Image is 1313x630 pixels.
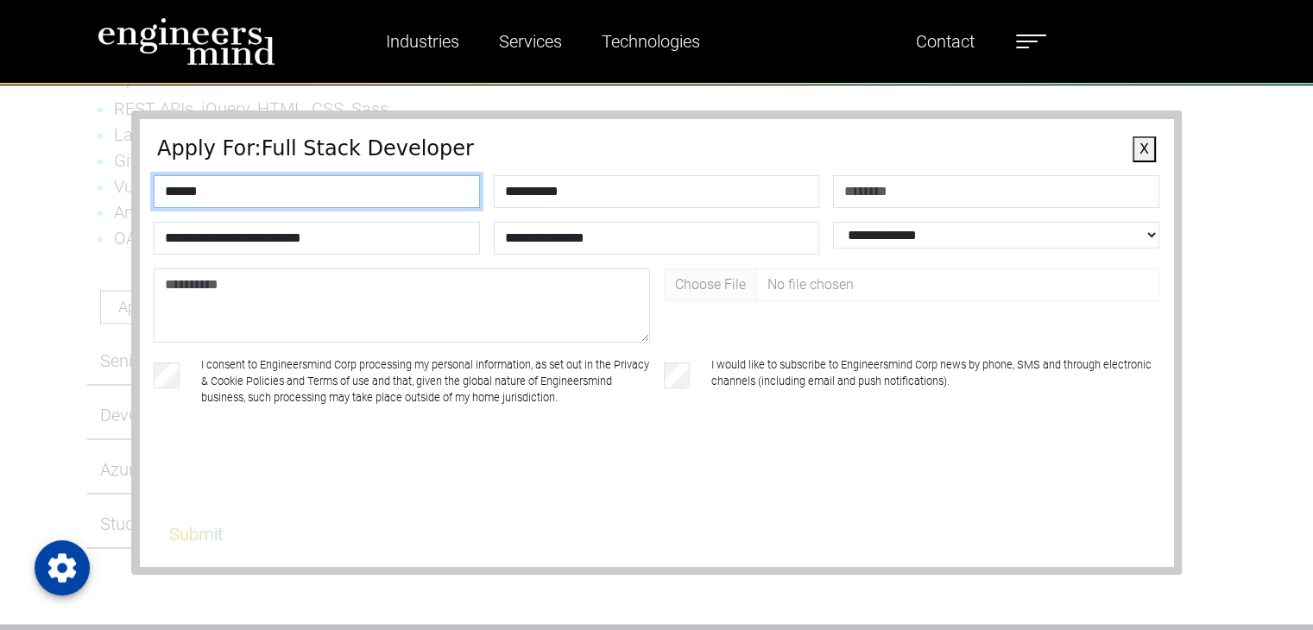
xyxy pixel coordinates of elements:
a: Technologies [595,22,707,61]
h4: Apply For: Full Stack Developer [157,136,1156,161]
a: Contact [909,22,982,61]
a: Services [492,22,569,61]
label: I consent to Engineersmind Corp processing my personal information, as set out in the Privacy & C... [201,356,649,406]
button: X [1133,136,1156,162]
iframe: reCAPTCHA [157,449,420,516]
label: I would like to subscribe to Engineersmind Corp news by phone, SMS and through electronic channel... [711,356,1159,406]
a: Industries [379,22,466,61]
img: logo [98,17,275,66]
